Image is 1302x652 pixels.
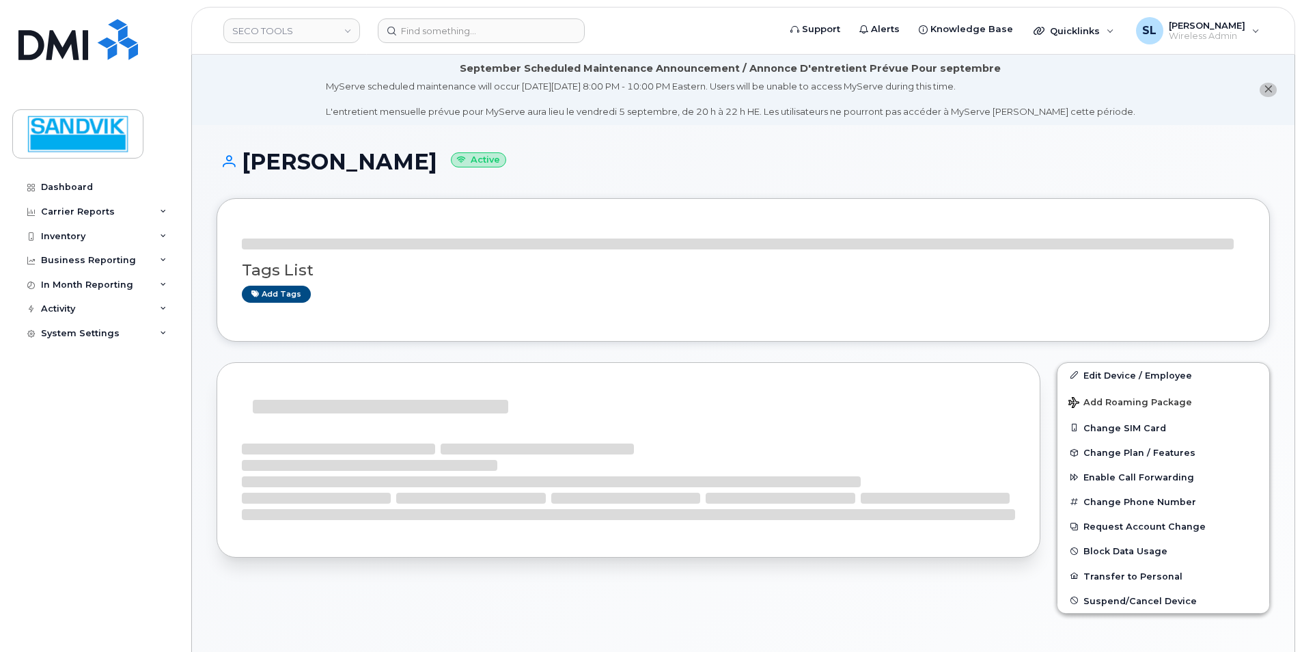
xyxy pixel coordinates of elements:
[1083,448,1195,458] span: Change Plan / Features
[1057,489,1269,514] button: Change Phone Number
[242,262,1245,279] h3: Tags List
[1083,595,1197,606] span: Suspend/Cancel Device
[1057,440,1269,465] button: Change Plan / Features
[1083,472,1194,483] span: Enable Call Forwarding
[1057,416,1269,440] button: Change SIM Card
[326,80,1135,118] div: MyServe scheduled maintenance will occur [DATE][DATE] 8:00 PM - 10:00 PM Eastern. Users will be u...
[1057,465,1269,489] button: Enable Call Forwarding
[217,150,1270,174] h1: [PERSON_NAME]
[1057,539,1269,563] button: Block Data Usage
[460,62,1001,76] div: September Scheduled Maintenance Announcement / Annonce D'entretient Prévue Pour septembre
[1260,83,1277,97] button: close notification
[1068,397,1192,410] span: Add Roaming Package
[1057,514,1269,539] button: Request Account Change
[1057,564,1269,588] button: Transfer to Personal
[1057,363,1269,388] a: Edit Device / Employee
[1057,388,1269,416] button: Add Roaming Package
[1057,588,1269,613] button: Suspend/Cancel Device
[242,286,311,303] a: Add tags
[451,152,506,168] small: Active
